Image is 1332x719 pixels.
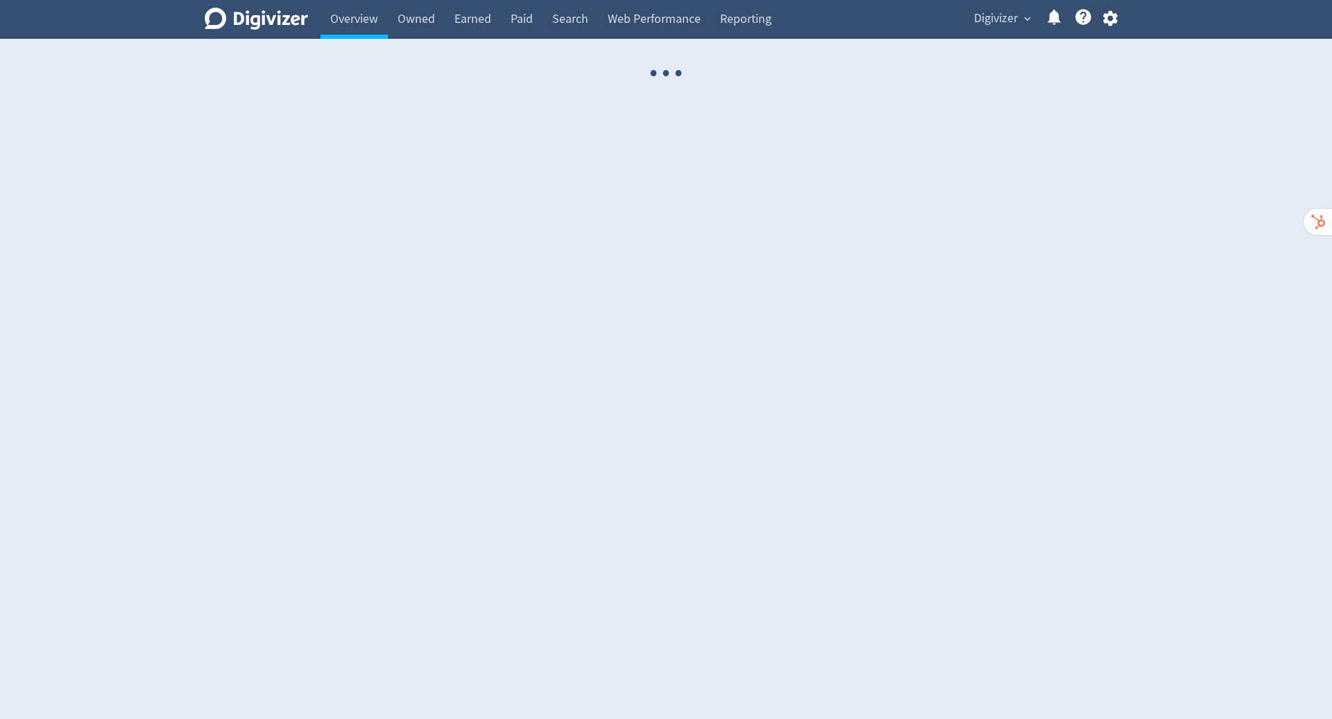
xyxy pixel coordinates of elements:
span: · [647,39,660,109]
span: expand_more [1021,12,1034,25]
span: · [660,39,672,109]
span: Digivizer [974,8,1018,30]
span: · [672,39,685,109]
button: Digivizer [969,8,1034,30]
